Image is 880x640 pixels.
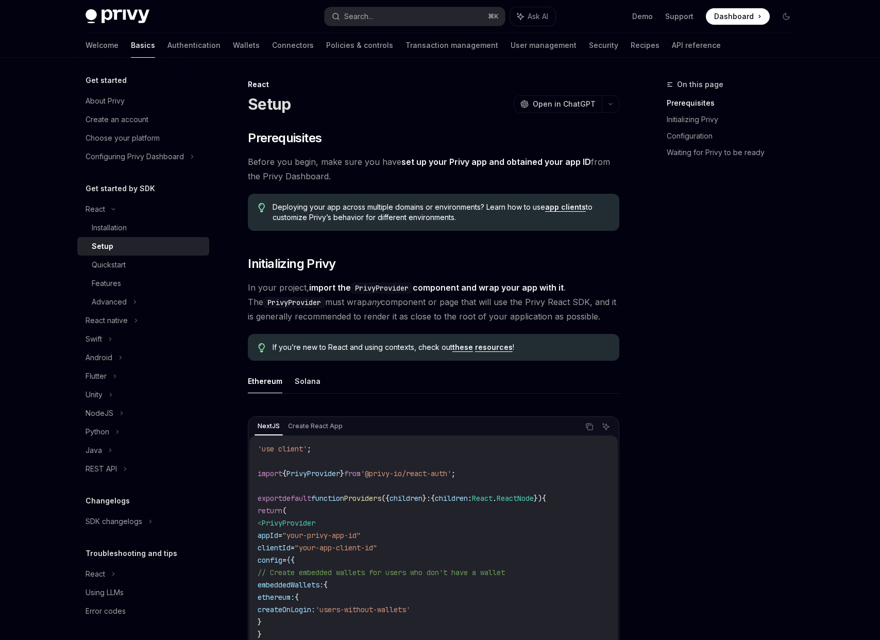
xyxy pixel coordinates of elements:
[468,494,472,503] span: :
[86,426,109,438] div: Python
[258,630,262,639] span: }
[295,369,320,393] button: Solana
[344,10,373,23] div: Search...
[706,8,770,25] a: Dashboard
[86,515,142,528] div: SDK changelogs
[258,580,324,590] span: embeddedWallets:
[86,95,125,107] div: About Privy
[258,518,262,528] span: <
[295,543,377,552] span: "your-app-client-id"
[493,494,497,503] span: .
[77,92,209,110] a: About Privy
[390,494,422,503] span: children
[488,12,499,21] span: ⌘ K
[291,555,295,565] span: {
[497,494,534,503] span: ReactNode
[86,314,128,327] div: React native
[86,547,177,560] h5: Troubleshooting and tips
[86,463,117,475] div: REST API
[86,351,112,364] div: Android
[86,407,113,419] div: NodeJS
[86,132,160,144] div: Choose your platform
[511,33,577,58] a: User management
[667,95,803,111] a: Prerequisites
[258,617,262,627] span: }
[86,74,127,87] h5: Get started
[273,342,609,352] span: If you’re new to React and using contexts, check out !
[405,33,498,58] a: Transaction management
[248,256,335,272] span: Initializing Privy
[258,568,505,577] span: // Create embedded wallets for users who don't have a wallet
[677,78,723,91] span: On this page
[667,128,803,144] a: Configuration
[77,237,209,256] a: Setup
[258,444,307,453] span: 'use client'
[435,494,468,503] span: children
[86,150,184,163] div: Configuring Privy Dashboard
[262,518,315,528] span: PrivyProvider
[77,110,209,129] a: Create an account
[86,182,155,195] h5: Get started by SDK
[92,296,127,308] div: Advanced
[533,99,596,109] span: Open in ChatGPT
[258,506,282,515] span: return
[315,605,410,614] span: 'users-without-wallets'
[545,203,586,212] a: app clients
[248,79,619,90] div: React
[401,157,591,167] a: set up your Privy app and obtained your app ID
[282,531,361,540] span: "your-privy-app-id"
[667,111,803,128] a: Initializing Privy
[451,469,455,478] span: ;
[92,222,127,234] div: Installation
[92,240,113,252] div: Setup
[86,113,148,126] div: Create an account
[632,11,653,22] a: Demo
[86,444,102,457] div: Java
[258,343,265,352] svg: Tip
[714,11,754,22] span: Dashboard
[86,389,103,401] div: Unity
[258,531,278,540] span: appId
[77,583,209,602] a: Using LLMs
[427,494,431,503] span: :
[367,297,381,307] em: any
[344,494,381,503] span: Providers
[167,33,221,58] a: Authentication
[86,495,130,507] h5: Changelogs
[258,605,315,614] span: createOnLogin:
[86,568,105,580] div: React
[422,494,427,503] span: }
[248,155,619,183] span: Before you begin, make sure you have from the Privy Dashboard.
[583,420,596,433] button: Copy the contents from the code block
[282,506,286,515] span: (
[381,494,390,503] span: ({
[86,586,124,599] div: Using LLMs
[344,469,361,478] span: from
[599,420,613,433] button: Ask AI
[665,11,693,22] a: Support
[263,297,325,308] code: PrivyProvider
[340,469,344,478] span: }
[258,543,291,552] span: clientId
[248,280,619,324] span: In your project, . The must wrap component or page that will use the Privy React SDK, and it is g...
[92,277,121,290] div: Features
[86,9,149,24] img: dark logo
[92,259,126,271] div: Quickstart
[589,33,618,58] a: Security
[667,144,803,161] a: Waiting for Privy to be ready
[258,203,265,212] svg: Tip
[309,282,564,293] strong: import the component and wrap your app with it
[510,7,555,26] button: Ask AI
[282,469,286,478] span: {
[311,494,344,503] span: function
[472,494,493,503] span: React
[86,33,119,58] a: Welcome
[248,130,321,146] span: Prerequisites
[528,11,548,22] span: Ask AI
[286,555,291,565] span: {
[86,370,107,382] div: Flutter
[325,7,505,26] button: Search...⌘K
[77,129,209,147] a: Choose your platform
[131,33,155,58] a: Basics
[86,605,126,617] div: Error codes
